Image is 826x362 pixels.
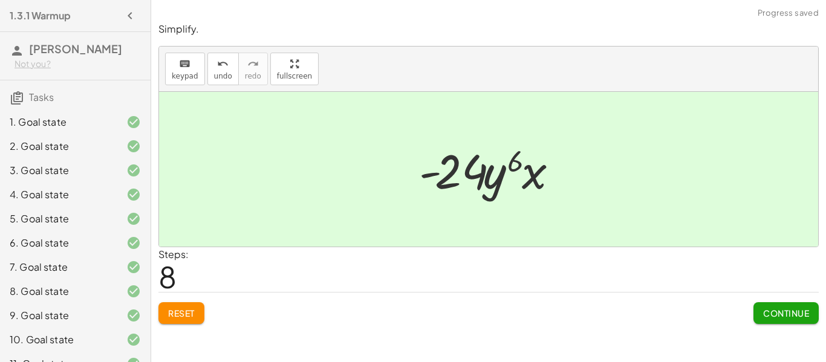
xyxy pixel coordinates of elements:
div: 5. Goal state [10,212,107,226]
span: [PERSON_NAME] [29,42,122,56]
div: 6. Goal state [10,236,107,250]
button: keyboardkeypad [165,53,205,85]
span: 8 [158,258,177,295]
button: redoredo [238,53,268,85]
label: Steps: [158,248,189,260]
i: Task finished and correct. [126,236,141,250]
p: Simplify. [158,22,819,36]
i: Task finished and correct. [126,115,141,129]
i: Task finished and correct. [126,212,141,226]
div: 4. Goal state [10,187,107,202]
i: Task finished and correct. [126,260,141,274]
button: fullscreen [270,53,319,85]
span: Progress saved [758,7,819,19]
i: Task finished and correct. [126,139,141,154]
div: 9. Goal state [10,308,107,323]
i: undo [217,57,229,71]
i: Task finished and correct. [126,332,141,347]
div: Not you? [15,58,141,70]
div: 10. Goal state [10,332,107,347]
span: undo [214,72,232,80]
i: redo [247,57,259,71]
div: 2. Goal state [10,139,107,154]
div: 8. Goal state [10,284,107,299]
div: 1. Goal state [10,115,107,129]
i: Task finished and correct. [126,308,141,323]
i: Task finished and correct. [126,163,141,178]
div: 3. Goal state [10,163,107,178]
h4: 1.3.1 Warmup [10,8,71,23]
span: Reset [168,308,195,318]
span: Continue [763,308,809,318]
i: keyboard [179,57,190,71]
span: redo [245,72,261,80]
button: undoundo [207,53,239,85]
button: Reset [158,302,204,324]
div: 7. Goal state [10,260,107,274]
button: Continue [753,302,819,324]
i: Task finished and correct. [126,187,141,202]
i: Task finished and correct. [126,284,141,299]
span: Tasks [29,91,54,103]
span: fullscreen [277,72,312,80]
span: keypad [172,72,198,80]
